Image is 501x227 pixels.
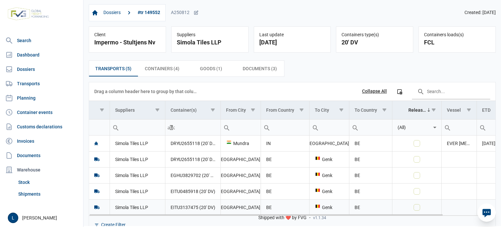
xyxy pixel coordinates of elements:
[392,119,442,135] td: Filter cell
[3,163,81,176] div: Warehouse
[309,119,349,135] td: Filter cell
[165,101,220,120] td: Column Container(s)
[442,120,453,135] div: Search box
[110,199,165,215] td: Simola Tiles LLP
[89,120,110,135] input: Filter cell
[89,101,110,120] td: Column
[259,38,326,47] div: [DATE]
[392,120,431,135] input: Filter cell
[115,107,135,113] div: Suppliers
[3,120,81,133] a: Customs declarations
[315,204,344,211] div: Genk
[220,101,261,120] td: Column From City
[94,86,199,97] div: Drag a column header here to group by that column
[392,101,442,120] td: Column Released
[261,151,309,167] td: BE
[3,149,81,162] a: Documents
[315,156,344,163] div: Genk
[261,183,309,199] td: BE
[221,120,261,135] input: Filter cell
[210,107,215,112] span: Show filter options for column 'Container(s)'
[135,7,163,18] a: #tr 149552
[339,107,344,112] span: Show filter options for column 'To City'
[165,120,220,135] input: Filter cell
[226,140,255,147] div: Mundra
[16,176,81,188] a: Stock
[226,172,255,179] div: [GEOGRAPHIC_DATA]
[442,120,476,135] input: Filter cell
[3,77,81,90] a: Transports
[16,188,81,200] a: Shipments
[477,120,489,135] div: Search box
[309,101,349,120] td: Column To City
[110,151,165,167] td: Simola Tiles LLP
[362,89,387,94] div: Collapse All
[95,65,131,73] span: Transports (5)
[315,107,329,113] div: To City
[171,10,199,16] div: A250812
[226,204,255,211] div: [GEOGRAPHIC_DATA]
[349,136,392,152] td: BE
[349,199,392,215] td: BE
[349,151,392,167] td: BE
[261,199,309,215] td: BE
[3,34,81,47] a: Search
[110,101,165,120] td: Column Suppliers
[261,120,273,135] div: Search box
[177,38,243,47] div: Simola Tiles LLP
[94,82,490,101] div: Data grid toolbar
[266,107,294,113] div: From Country
[355,107,377,113] div: To Country
[171,107,197,113] div: Container(s)
[382,107,387,112] span: Show filter options for column 'To Country'
[155,107,160,112] span: Show filter options for column 'Suppliers'
[110,167,165,183] td: Simola Tiles LLP
[8,213,18,223] button: L
[342,32,408,38] div: Containers type(s)
[482,141,495,146] span: [DATE]
[101,7,123,18] a: Dossiers
[466,107,471,112] span: Show filter options for column 'Vessel'
[110,183,165,199] td: Simola Tiles LLP
[349,183,392,199] td: BE
[431,107,436,112] span: Show filter options for column 'Released'
[431,120,439,135] div: Select
[165,151,220,167] td: DRYU2655118 (20' DV)
[349,167,392,183] td: BE
[145,65,179,73] span: Containers (4)
[482,107,491,113] div: ETD
[165,183,220,199] td: EITU0485918 (20' DV)
[3,91,81,105] a: Planning
[464,10,496,16] span: Created: [DATE]
[261,101,309,120] td: Column From Country
[94,32,160,38] div: Client
[315,188,344,195] div: Genk
[442,119,477,135] td: Filter cell
[94,38,160,47] div: Impermo - Stultjens Nv
[165,120,177,135] div: Search box
[349,101,392,120] td: Column To Country
[310,120,349,135] input: Filter cell
[99,107,104,112] span: Show filter options for column ''
[408,107,427,113] div: Released
[200,65,222,73] span: Goods (1)
[424,32,490,38] div: Containers loads(s)
[412,84,490,99] input: Search in the data grid
[3,106,81,119] a: Container events
[110,120,165,135] input: Filter cell
[165,136,220,152] td: DRYU2655118 (20' DV), EGHU3829702 (20' DV), EITU0485918 (20' DV), EITU3137475 (20' DV)
[315,172,344,179] div: Genk
[310,120,321,135] div: Search box
[226,107,246,113] div: From City
[394,86,405,97] div: Column Chooser
[243,65,277,73] span: Documents (3)
[3,63,81,76] a: Dossiers
[261,120,309,135] input: Filter cell
[165,167,220,183] td: EGHU3829702 (20' DV)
